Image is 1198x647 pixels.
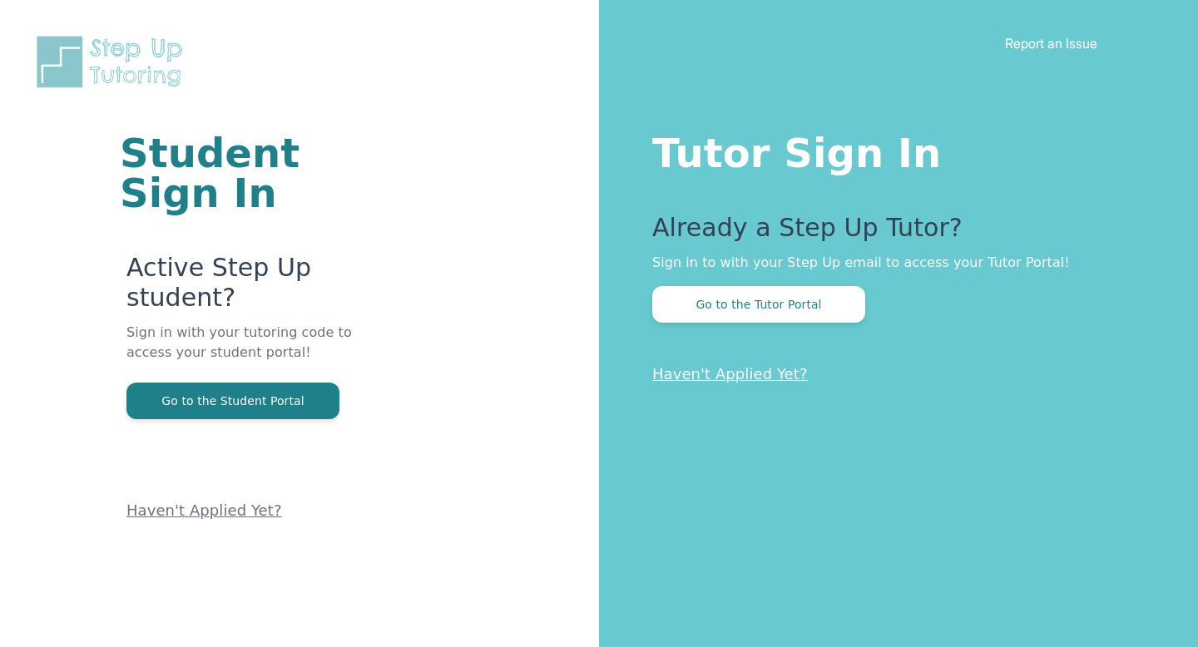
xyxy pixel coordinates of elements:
p: Active Step Up student? [126,253,399,323]
button: Go to the Tutor Portal [652,286,865,323]
img: Step Up Tutoring horizontal logo [33,33,193,91]
a: Report an Issue [1005,35,1097,52]
a: Haven't Applied Yet? [126,501,282,519]
a: Haven't Applied Yet? [652,365,808,383]
h1: Student Sign In [120,133,399,213]
p: Sign in to with your Step Up email to access your Tutor Portal! [652,253,1131,273]
p: Already a Step Up Tutor? [652,213,1131,253]
button: Go to the Student Portal [126,383,339,419]
a: Go to the Tutor Portal [652,296,865,312]
a: Go to the Student Portal [126,393,339,408]
p: Sign in with your tutoring code to access your student portal! [126,323,399,383]
h1: Tutor Sign In [652,126,1131,173]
